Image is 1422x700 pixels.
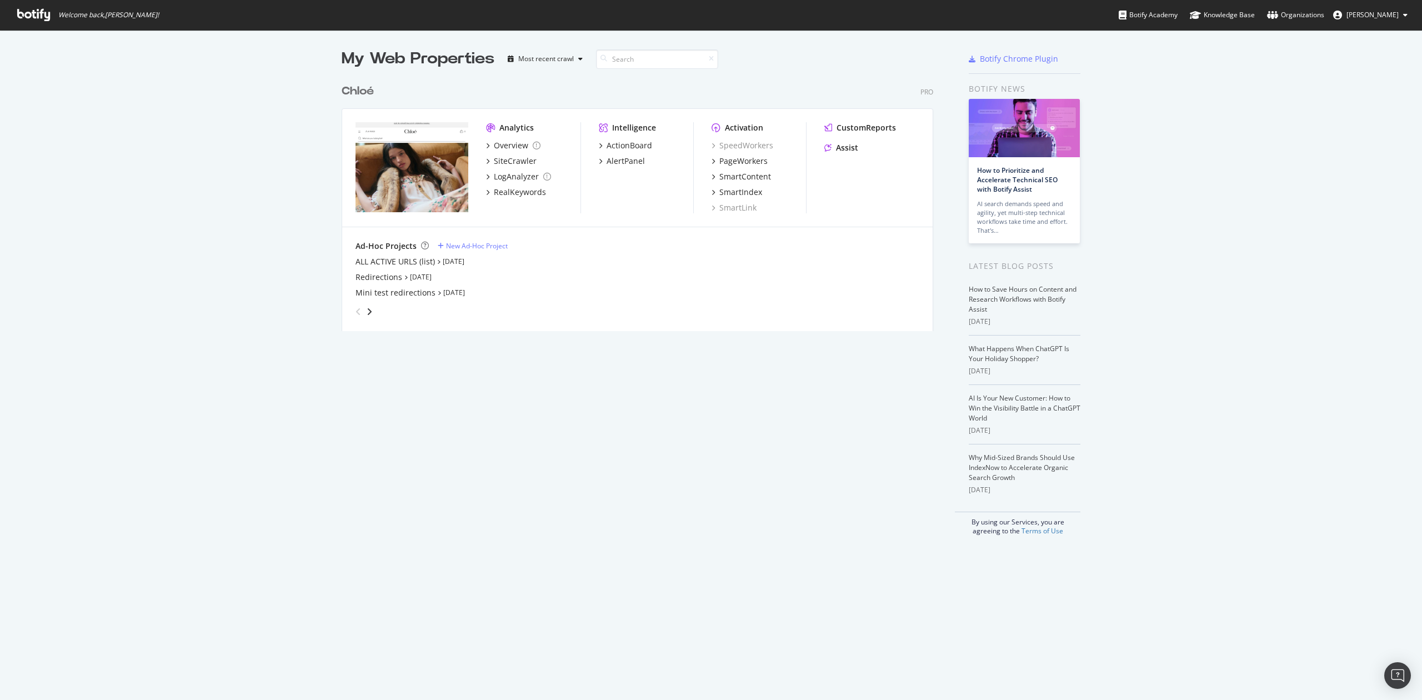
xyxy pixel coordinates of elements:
div: My Web Properties [342,48,494,70]
a: Terms of Use [1022,526,1063,536]
a: LogAnalyzer [486,171,551,182]
a: Botify Chrome Plugin [969,53,1058,64]
a: Mini test redirections [355,287,435,298]
div: Activation [725,122,763,133]
a: How to Save Hours on Content and Research Workflows with Botify Assist [969,284,1076,314]
div: Knowledge Base [1190,9,1255,21]
a: [DATE] [443,257,464,266]
div: LogAnalyzer [494,171,539,182]
a: ActionBoard [599,140,652,151]
span: Noemie De Rivoire [1346,10,1399,19]
div: Pro [920,87,933,97]
a: Redirections [355,272,402,283]
a: Overview [486,140,540,151]
a: CustomReports [824,122,896,133]
img: www.chloe.com [355,122,468,212]
div: Ad-Hoc Projects [355,241,417,252]
a: SiteCrawler [486,156,537,167]
a: RealKeywords [486,187,546,198]
a: SmartLink [712,202,757,213]
a: Assist [824,142,858,153]
div: Assist [836,142,858,153]
div: [DATE] [969,366,1080,376]
a: SmartIndex [712,187,762,198]
div: [DATE] [969,485,1080,495]
div: Latest Blog Posts [969,260,1080,272]
a: How to Prioritize and Accelerate Technical SEO with Botify Assist [977,166,1058,194]
div: ActionBoard [607,140,652,151]
div: angle-left [351,303,365,321]
div: Most recent crawl [518,56,574,62]
div: Botify news [969,83,1080,95]
div: Analytics [499,122,534,133]
button: Most recent crawl [503,50,587,68]
a: New Ad-Hoc Project [438,241,508,251]
span: Welcome back, [PERSON_NAME] ! [58,11,159,19]
a: [DATE] [443,288,465,297]
a: [DATE] [410,272,432,282]
div: AI search demands speed and agility, yet multi-step technical workflows take time and effort. Tha... [977,199,1071,235]
a: SpeedWorkers [712,140,773,151]
div: Overview [494,140,528,151]
a: AI Is Your New Customer: How to Win the Visibility Battle in a ChatGPT World [969,393,1080,423]
div: Chloé [342,83,374,99]
div: SmartIndex [719,187,762,198]
div: New Ad-Hoc Project [446,241,508,251]
div: SiteCrawler [494,156,537,167]
div: AlertPanel [607,156,645,167]
div: Botify Academy [1119,9,1178,21]
a: AlertPanel [599,156,645,167]
input: Search [596,49,718,69]
div: RealKeywords [494,187,546,198]
div: Intelligence [612,122,656,133]
a: PageWorkers [712,156,768,167]
div: SmartContent [719,171,771,182]
div: Open Intercom Messenger [1384,662,1411,689]
div: By using our Services, you are agreeing to the [955,512,1080,536]
a: Why Mid-Sized Brands Should Use IndexNow to Accelerate Organic Search Growth [969,453,1075,482]
button: [PERSON_NAME] [1324,6,1416,24]
div: Botify Chrome Plugin [980,53,1058,64]
div: grid [342,70,942,331]
a: What Happens When ChatGPT Is Your Holiday Shopper? [969,344,1069,363]
div: angle-right [365,306,373,317]
div: [DATE] [969,317,1080,327]
a: Chloé [342,83,378,99]
img: How to Prioritize and Accelerate Technical SEO with Botify Assist [969,99,1080,157]
div: CustomReports [837,122,896,133]
div: PageWorkers [719,156,768,167]
div: [DATE] [969,426,1080,436]
a: ALL ACTIVE URLS (list) [355,256,435,267]
a: SmartContent [712,171,771,182]
div: Organizations [1267,9,1324,21]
